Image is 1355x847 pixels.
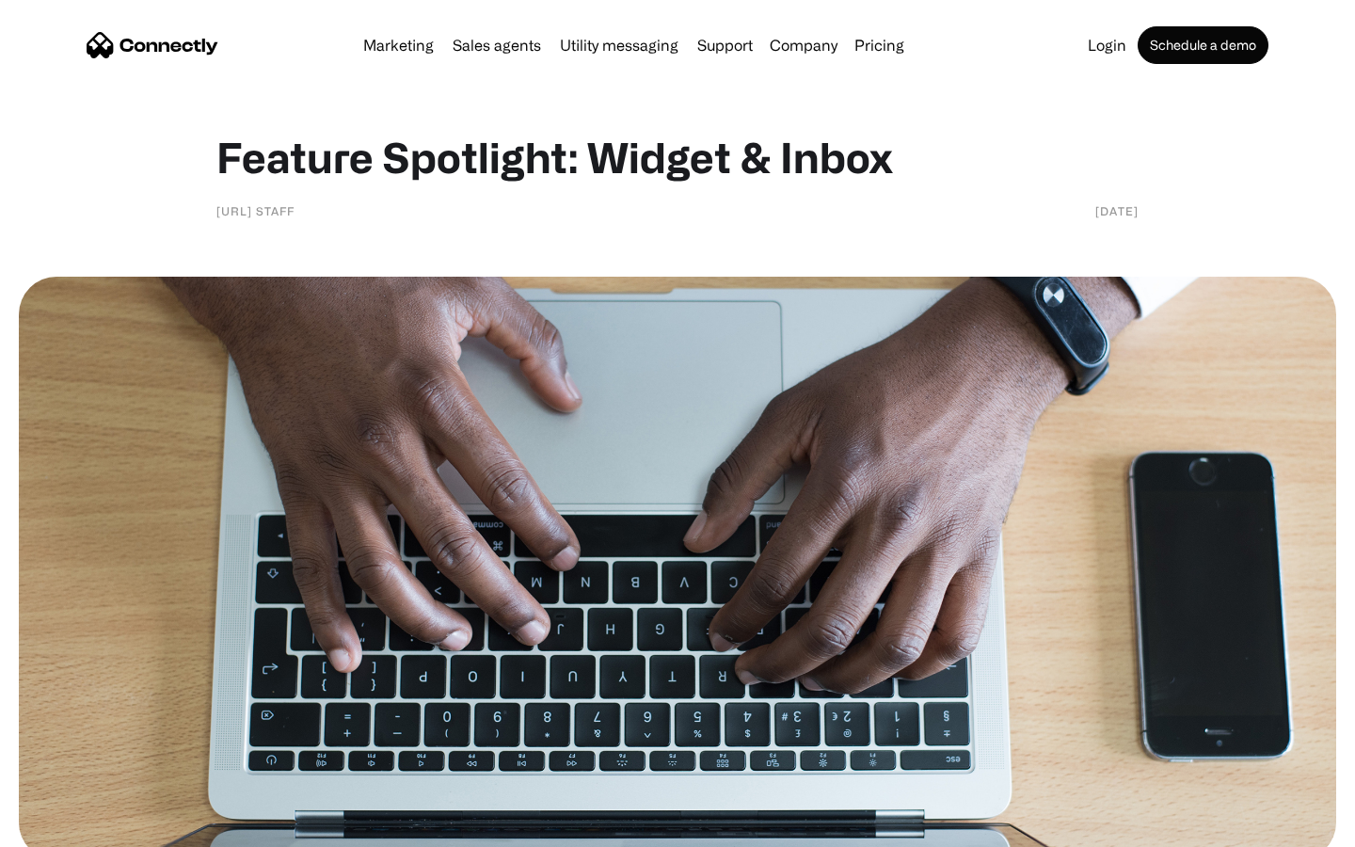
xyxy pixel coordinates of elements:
div: [DATE] [1095,201,1139,220]
a: Marketing [356,38,441,53]
div: Company [770,32,837,58]
h1: Feature Spotlight: Widget & Inbox [216,132,1139,183]
a: Utility messaging [552,38,686,53]
ul: Language list [38,814,113,840]
aside: Language selected: English [19,814,113,840]
a: Schedule a demo [1138,26,1268,64]
a: Sales agents [445,38,549,53]
a: Login [1080,38,1134,53]
a: Pricing [847,38,912,53]
div: [URL] staff [216,201,295,220]
a: Support [690,38,760,53]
